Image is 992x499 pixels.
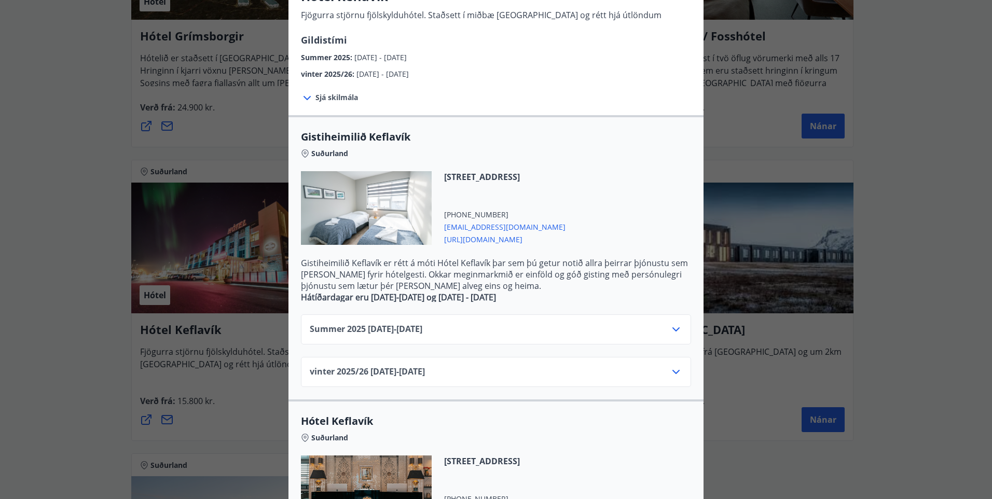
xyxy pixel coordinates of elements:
span: [EMAIL_ADDRESS][DOMAIN_NAME] [444,220,566,232]
span: vinter 2025/26 : [301,69,356,79]
span: Suðurland [311,148,348,159]
span: [DATE] - [DATE] [356,69,409,79]
span: vinter 2025/26 [DATE] - [DATE] [310,366,425,378]
span: Summer 2025 [DATE] - [DATE] [310,323,422,336]
span: [DATE] - [DATE] [354,52,407,62]
span: Sjá skilmála [315,92,358,103]
span: [STREET_ADDRESS] [444,171,566,183]
strong: Hátíðardagar eru [DATE]-[DATE] og [DATE] - [DATE] [301,292,496,303]
span: [URL][DOMAIN_NAME] [444,232,566,245]
span: Gistiheimilið Keflavík [301,130,691,144]
span: Summer 2025 : [301,52,354,62]
span: [PHONE_NUMBER] [444,210,566,220]
p: Fjögurra stjörnu fjölskylduhótel. Staðsett í miðbæ [GEOGRAPHIC_DATA] og rétt hjá útlöndum [301,9,662,21]
span: Gildistími [301,34,347,46]
p: Gistiheimilið Keflavík er rétt á móti Hótel Keflavík þar sem þú getur notið allra þeirrar þjónust... [301,257,691,292]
